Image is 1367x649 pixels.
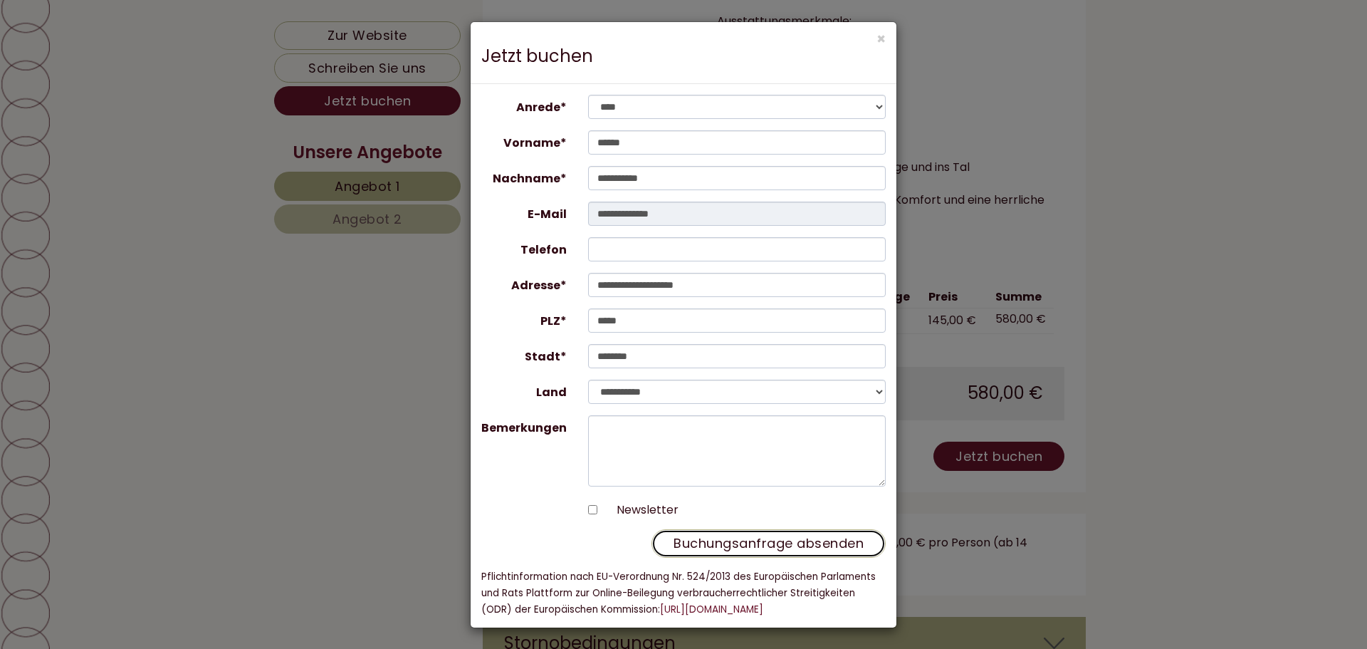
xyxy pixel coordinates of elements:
label: Anrede* [471,95,577,116]
label: Bemerkungen [471,415,577,437]
label: Stadt* [471,344,577,365]
label: Land [471,380,577,401]
button: × [876,31,886,46]
label: Newsletter [602,502,679,519]
div: [DATE] [253,11,309,34]
button: Buchungsanfrage absenden [651,529,886,558]
div: Guten Tag, wie können wir Ihnen helfen? [11,41,254,85]
label: E-Mail [471,202,577,223]
label: Nachname* [471,166,577,187]
button: Senden [467,371,561,400]
label: Vorname* [471,130,577,152]
label: Telefon [471,237,577,259]
div: Hotel Tenz [21,44,247,56]
label: Adresse* [471,273,577,294]
h3: Jetzt buchen [481,47,886,66]
small: Pflichtinformation nach EU-Verordnung Nr. 524/2013 des Europäischen Parlaments und Rats Plattform... [481,570,876,616]
small: 19:11 [21,72,247,82]
a: [URL][DOMAIN_NAME] [660,603,763,616]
